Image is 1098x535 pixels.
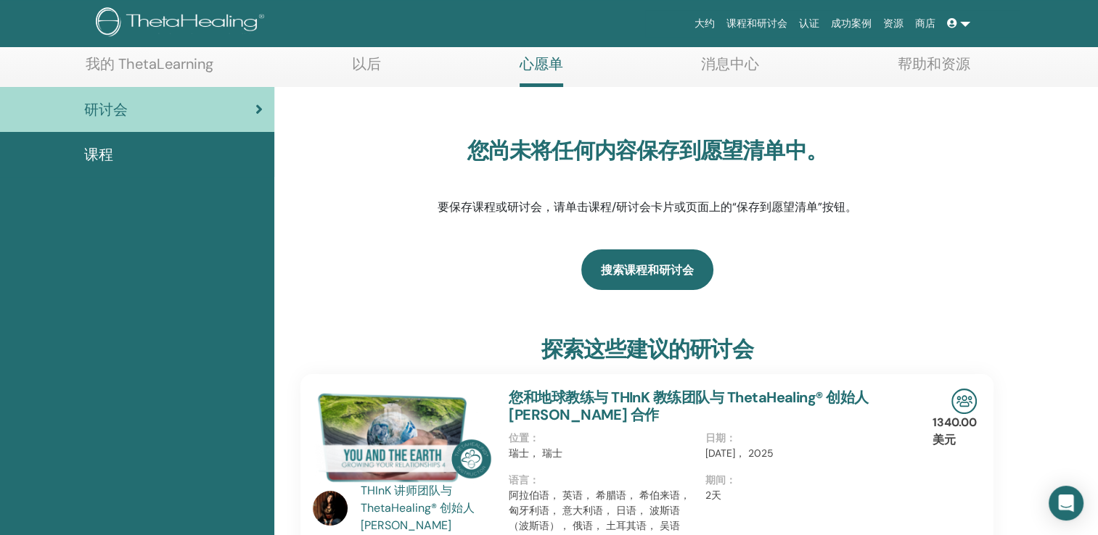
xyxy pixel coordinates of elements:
div: 打开对讲信使 [1049,486,1083,521]
img: 你和地球的教练 [313,389,491,486]
p: 阿拉伯语， 英语， 希腊语， 希伯来语， 匈牙利语， 意大利语， 日语， 波斯语（波斯语）， 俄语， 土耳其语， 吴语 [509,488,696,534]
img: default.jpg [313,491,348,526]
img: In-Person Seminar [951,389,977,414]
a: THInK 讲师团队与 ThetaHealing® 创始人 [PERSON_NAME] [361,482,495,534]
p: 瑞士， 瑞士 [509,446,696,461]
a: 认证 [793,10,825,37]
a: 我的 ThetaLearning [86,55,213,83]
a: 资源 [877,10,909,37]
span: 研讨会 [84,99,128,120]
a: 您和地球教练与 THInK 教练团队与 ThetaHealing® 创始人 [PERSON_NAME] 合作 [509,388,868,424]
a: 商店 [909,10,941,37]
a: 帮助和资源 [898,55,970,83]
span: 课程 [84,144,113,165]
a: 消息中心 [701,55,759,83]
a: 大约 [689,10,721,37]
a: 心愿单 [520,55,563,87]
h3: 探索这些建议的研讨会 [541,336,753,362]
p: [DATE]， 2025 [705,446,893,461]
p: 1340.00 美元 [933,414,977,449]
p: 要保存课程或研讨会，请单击课程/研讨会卡片或页面上的“保存到愿望清单”按钮。 [419,199,876,216]
a: 课程和研讨会 [721,10,793,37]
a: 成功案例 [825,10,877,37]
img: logo.png [96,7,269,40]
p: 位置： [509,431,696,446]
a: 以后 [352,55,381,83]
a: 搜索课程和研讨会 [581,249,713,290]
p: 期间： [705,473,893,488]
h3: 您尚未将任何内容保存到愿望清单中。 [419,138,876,164]
p: 2天 [705,488,893,503]
p: 日期： [705,431,893,446]
p: 语言： [509,473,696,488]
